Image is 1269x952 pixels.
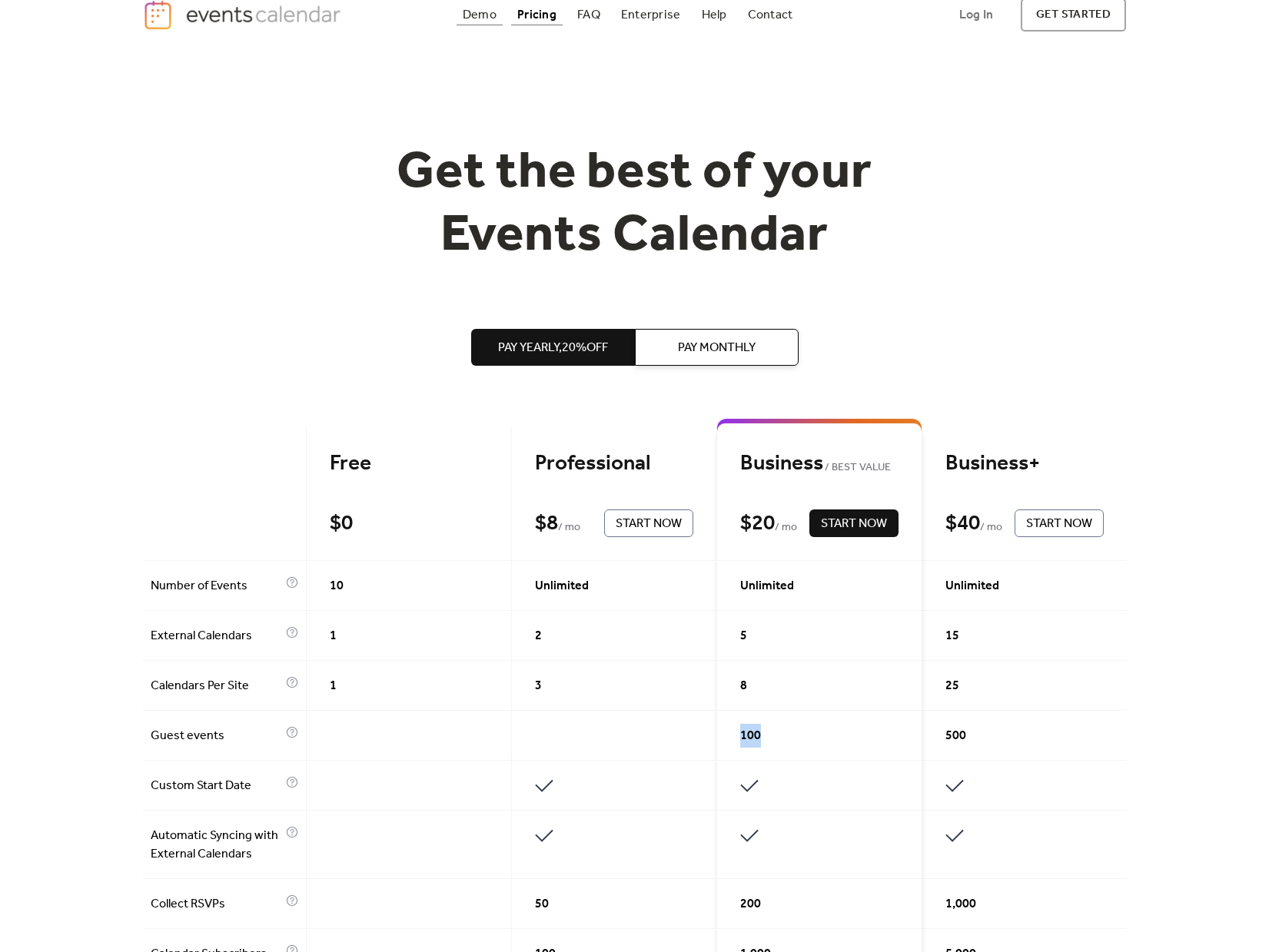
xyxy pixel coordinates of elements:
[980,519,1002,537] span: / mo
[535,510,558,537] div: $ 8
[511,5,563,25] a: Pricing
[740,577,794,595] span: Unlimited
[945,627,959,645] span: 15
[945,895,976,914] span: 1,000
[945,727,966,745] span: 500
[535,627,542,645] span: 2
[740,895,761,914] span: 200
[571,5,606,25] a: FAQ
[151,677,282,695] span: Calendars Per Site
[151,895,282,914] span: Collect RSVPs
[678,339,756,357] span: Pay Monthly
[151,577,282,595] span: Number of Events
[340,142,930,267] h1: Get the best of your Events Calendar
[945,510,980,537] div: $ 40
[535,677,542,695] span: 3
[517,11,556,19] div: Pricing
[330,677,337,695] span: 1
[823,459,892,477] span: BEST VALUE
[740,510,775,537] div: $ 20
[945,577,999,595] span: Unlimited
[742,5,799,25] a: Contact
[151,727,282,745] span: Guest events
[498,339,608,357] span: Pay Yearly, 20% off
[535,577,589,595] span: Unlimited
[1026,515,1092,533] span: Start Now
[604,509,693,537] button: Start Now
[740,677,747,695] span: 8
[463,11,497,19] div: Demo
[821,515,887,533] span: Start Now
[748,11,793,19] div: Contact
[151,827,282,864] span: Automatic Syncing with External Calendars
[740,627,747,645] span: 5
[535,450,693,477] div: Professional
[330,510,353,537] div: $ 0
[457,5,503,25] a: Demo
[696,5,733,25] a: Help
[945,450,1104,477] div: Business+
[330,450,488,477] div: Free
[945,677,959,695] span: 25
[577,11,600,19] div: FAQ
[471,329,635,366] button: Pay Yearly,20%off
[151,627,282,645] span: External Calendars
[809,509,899,537] button: Start Now
[330,577,344,595] span: 10
[635,329,799,366] button: Pay Monthly
[330,627,337,645] span: 1
[702,11,727,19] div: Help
[151,777,282,795] span: Custom Start Date
[558,519,580,537] span: / mo
[616,515,682,533] span: Start Now
[740,450,899,477] div: Business
[740,727,761,745] span: 100
[621,11,680,19] div: Enterprise
[775,519,797,537] span: / mo
[535,895,549,914] span: 50
[615,5,686,25] a: Enterprise
[1015,509,1104,537] button: Start Now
